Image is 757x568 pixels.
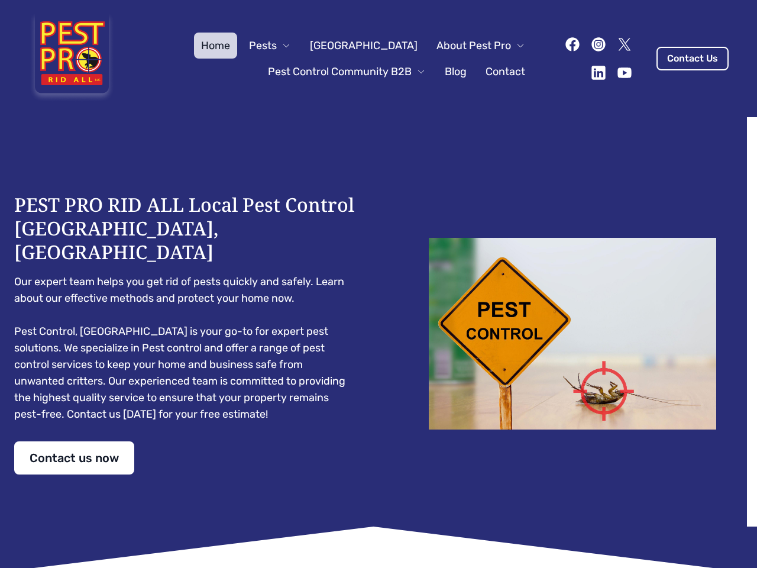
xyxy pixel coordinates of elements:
span: Pests [249,37,277,54]
a: Home [194,33,237,59]
span: Pest Control Community B2B [268,63,412,80]
button: Pests [242,33,298,59]
h1: PEST PRO RID ALL Local Pest Control [GEOGRAPHIC_DATA], [GEOGRAPHIC_DATA] [14,193,355,264]
a: Contact [478,59,532,85]
a: Contact Us [656,47,729,70]
span: About Pest Pro [436,37,511,54]
a: Contact us now [14,441,134,475]
img: Dead cockroach on floor with caution sign pest control [402,238,743,430]
button: Pest Control Community B2B [261,59,433,85]
img: Pest Pro Rid All [28,14,115,103]
a: Blog [438,59,474,85]
a: [GEOGRAPHIC_DATA] [303,33,425,59]
pre: Our expert team helps you get rid of pests quickly and safely. Learn about our effective methods ... [14,273,355,422]
button: About Pest Pro [429,33,532,59]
